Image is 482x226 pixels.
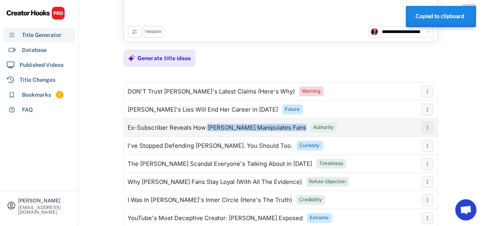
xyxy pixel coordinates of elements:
[128,88,295,95] div: DON'T Trust [PERSON_NAME]'s Latest Claims (Here's Why)
[22,46,47,54] div: Database
[128,215,303,221] div: YouTube's Most Deceptive Creator: [PERSON_NAME] Exposed
[128,125,307,131] div: Ex-Subscriber Reveals How [PERSON_NAME] Manipulates Fans
[145,29,161,35] div: TRIGGER
[22,106,33,114] div: FAQ
[128,161,312,167] div: The [PERSON_NAME] Scandal Everyone's Talking About in [DATE]
[320,160,343,167] div: Timeliness
[455,199,477,220] a: Ouvrir le chat
[22,31,62,39] div: Title Generator
[300,142,320,149] div: Curiosity
[18,198,71,203] div: [PERSON_NAME]
[138,55,191,62] div: Generate title ideas
[6,6,65,20] img: CHPRO%20Logo.svg
[128,179,302,185] div: Why [PERSON_NAME] Fans Stay Loyal (With All The Evidence)
[18,205,71,215] div: [EMAIL_ADDRESS][DOMAIN_NAME]
[128,197,292,203] div: I Was In [PERSON_NAME]'s Inner Circle (Here's The Truth)
[309,178,346,185] div: Refute Objection
[128,143,293,149] div: I've Stopped Defending [PERSON_NAME]. You Should Too.
[299,197,322,203] div: Credibility
[20,76,55,84] div: Title Changes
[416,13,464,19] strong: Copied to clipboard
[285,106,300,113] div: Future
[128,107,278,113] div: [PERSON_NAME]'s Lies Will End Her Career in [DATE]
[302,88,321,95] div: Warning
[314,124,334,131] div: Authority
[310,215,329,221] div: Extreme
[371,28,378,35] img: channels4_profile.jpg
[22,91,51,99] div: Bookmarks
[20,61,64,69] div: Published Videos
[56,92,64,98] div: 1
